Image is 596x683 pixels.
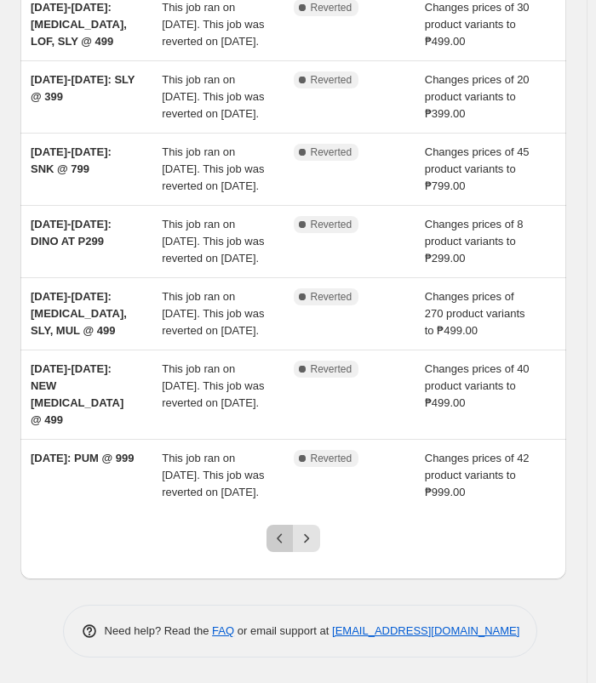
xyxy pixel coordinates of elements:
span: Changes prices of 8 product variants to ₱299.00 [425,218,524,265]
span: Reverted [311,290,352,304]
span: Reverted [311,145,352,159]
span: This job ran on [DATE]. This job was reverted on [DATE]. [162,1,264,48]
nav: Pagination [266,525,320,552]
span: Need help? Read the [105,624,213,637]
span: Reverted [311,218,352,231]
span: Changes prices of 270 product variants to ₱499.00 [425,290,525,337]
span: Changes prices of 42 product variants to ₱999.00 [425,452,530,498]
span: Changes prices of 40 product variants to ₱499.00 [425,362,530,409]
span: Changes prices of 45 product variants to ₱799.00 [425,145,530,192]
span: This job ran on [DATE]. This job was reverted on [DATE]. [162,362,264,409]
span: This job ran on [DATE]. This job was reverted on [DATE]. [162,73,264,120]
a: [EMAIL_ADDRESS][DOMAIN_NAME] [332,624,519,637]
span: [DATE]-[DATE]: DINO AT P299 [31,218,112,248]
span: This job ran on [DATE]. This job was reverted on [DATE]. [162,218,264,265]
span: Reverted [311,362,352,376]
span: [DATE]-[DATE]: SLY @ 399 [31,73,135,103]
span: [DATE]: PUM @ 999 [31,452,135,464]
span: Changes prices of 20 product variants to ₱399.00 [425,73,530,120]
span: or email support at [234,624,332,637]
span: Reverted [311,1,352,14]
span: Reverted [311,73,352,87]
span: This job ran on [DATE]. This job was reverted on [DATE]. [162,145,264,192]
span: This job ran on [DATE]. This job was reverted on [DATE]. [162,452,264,498]
button: Previous [266,525,294,552]
span: [DATE]-[DATE]: NEW [MEDICAL_DATA] @ 499 [31,362,123,426]
span: [DATE]-[DATE]: SNK @ 799 [31,145,112,175]
a: FAQ [212,624,234,637]
span: Reverted [311,452,352,465]
span: [DATE]-[DATE]: [MEDICAL_DATA], SLY, MUL @ 499 [31,290,127,337]
span: Changes prices of 30 product variants to ₱499.00 [425,1,530,48]
span: [DATE]-[DATE]: [MEDICAL_DATA], LOF, SLY @ 499 [31,1,127,48]
button: Next [293,525,320,552]
span: This job ran on [DATE]. This job was reverted on [DATE]. [162,290,264,337]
